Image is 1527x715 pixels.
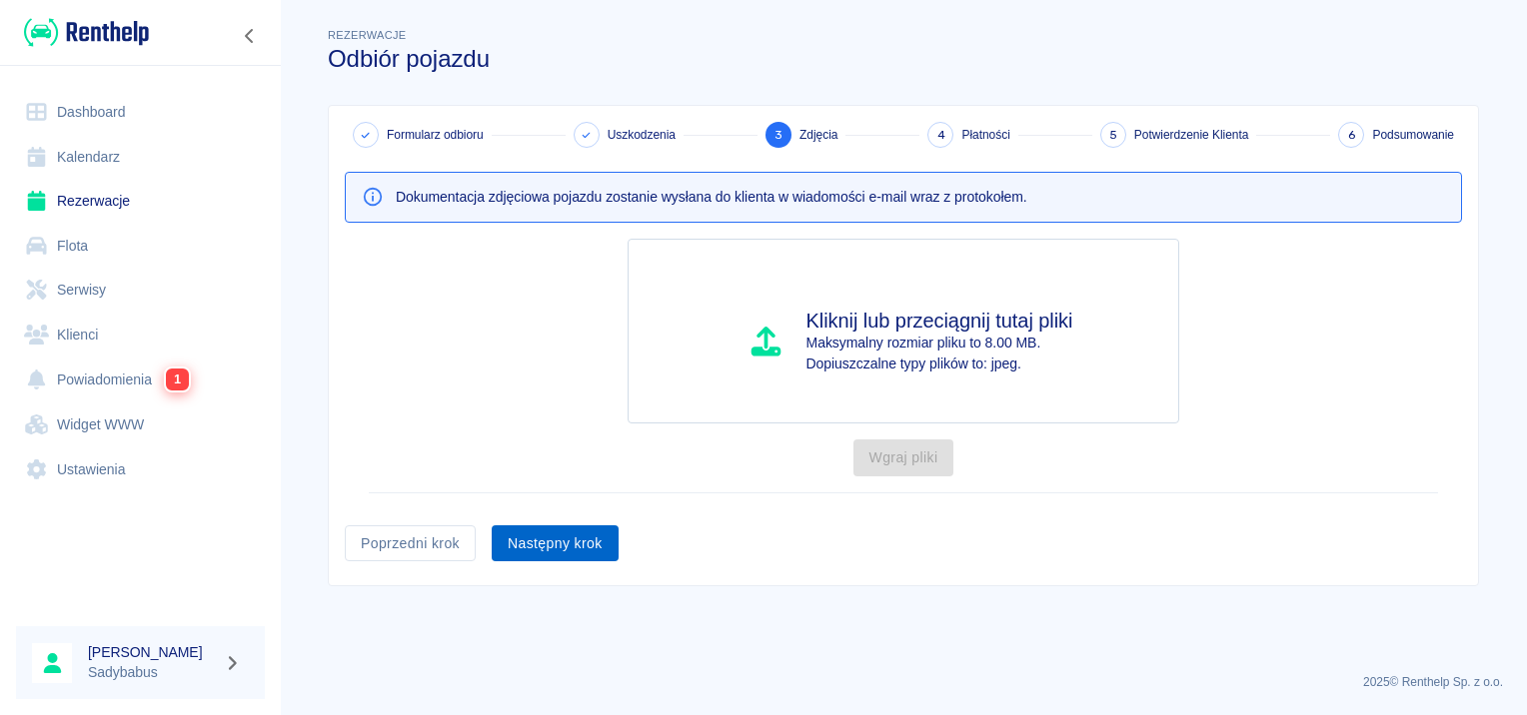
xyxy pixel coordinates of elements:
button: Następny krok [492,525,619,562]
a: Flota [16,224,265,269]
span: Uszkodzenia [608,126,676,144]
p: Sadybabus [88,662,216,683]
a: Dashboard [16,90,265,135]
span: Formularz odbioru [387,126,484,144]
a: Serwisy [16,268,265,313]
span: 3 [774,125,782,146]
span: Zdjęcia [799,126,837,144]
a: Ustawienia [16,447,265,492]
span: Podsumowanie [1372,126,1454,144]
a: Widget WWW [16,402,265,447]
h3: Odbiór pojazdu [328,45,1479,73]
span: 6 [1348,125,1355,146]
span: Potwierdzenie Klienta [1134,126,1249,144]
a: Powiadomienia1 [16,357,265,402]
p: Dokumentacja zdjęciowa pojazdu zostanie wysłana do klienta w wiadomości e-mail wraz z protokołem. [396,187,1027,208]
h4: Kliknij lub przeciągnij tutaj pliki [806,309,1073,333]
p: 2025 © Renthelp Sp. z o.o. [304,673,1503,691]
a: Klienci [16,313,265,357]
span: 1 [166,368,189,390]
span: 4 [937,125,945,146]
p: Dopiuszczalne typy plików to: jpeg. [806,354,1073,374]
img: Renthelp logo [24,16,149,49]
button: Zwiń nawigację [235,23,265,49]
p: Maksymalny rozmiar pliku to 8.00 MB. [806,333,1073,354]
a: Rezerwacje [16,179,265,224]
a: Renthelp logo [16,16,149,49]
span: Płatności [961,126,1009,144]
a: Kalendarz [16,135,265,180]
span: Rezerwacje [328,29,406,41]
button: Poprzedni krok [345,525,476,562]
span: 5 [1109,125,1117,146]
h6: [PERSON_NAME] [88,642,216,662]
